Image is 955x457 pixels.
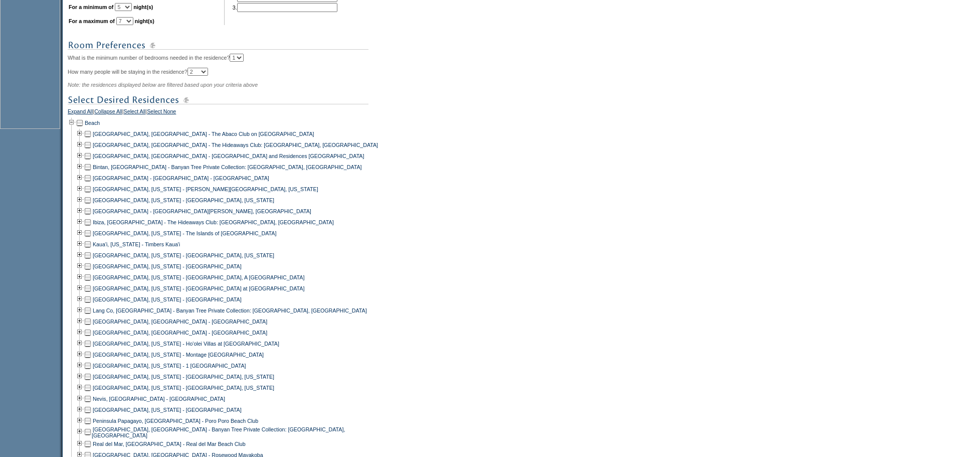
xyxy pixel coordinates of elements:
[93,274,304,280] a: [GEOGRAPHIC_DATA], [US_STATE] - [GEOGRAPHIC_DATA], A [GEOGRAPHIC_DATA]
[93,352,264,358] a: [GEOGRAPHIC_DATA], [US_STATE] - Montage [GEOGRAPHIC_DATA]
[93,319,267,325] a: [GEOGRAPHIC_DATA], [GEOGRAPHIC_DATA] - [GEOGRAPHIC_DATA]
[93,197,274,203] a: [GEOGRAPHIC_DATA], [US_STATE] - [GEOGRAPHIC_DATA], [US_STATE]
[93,131,314,137] a: [GEOGRAPHIC_DATA], [GEOGRAPHIC_DATA] - The Abaco Club on [GEOGRAPHIC_DATA]
[93,330,267,336] a: [GEOGRAPHIC_DATA], [GEOGRAPHIC_DATA] - [GEOGRAPHIC_DATA]
[233,3,337,12] td: 3.
[93,363,246,369] a: [GEOGRAPHIC_DATA], [US_STATE] - 1 [GEOGRAPHIC_DATA]
[93,153,364,159] a: [GEOGRAPHIC_DATA], [GEOGRAPHIC_DATA] - [GEOGRAPHIC_DATA] and Residences [GEOGRAPHIC_DATA]
[93,418,258,424] a: Peninsula Papagayo, [GEOGRAPHIC_DATA] - Poro Poro Beach Club
[94,108,122,117] a: Collapse All
[93,208,311,214] a: [GEOGRAPHIC_DATA] - [GEOGRAPHIC_DATA][PERSON_NAME], [GEOGRAPHIC_DATA]
[93,219,334,225] a: Ibiza, [GEOGRAPHIC_DATA] - The Hideaways Club: [GEOGRAPHIC_DATA], [GEOGRAPHIC_DATA]
[93,175,269,181] a: [GEOGRAPHIC_DATA] - [GEOGRAPHIC_DATA] - [GEOGRAPHIC_DATA]
[68,108,386,117] div: | | |
[93,407,242,413] a: [GEOGRAPHIC_DATA], [US_STATE] - [GEOGRAPHIC_DATA]
[93,374,274,380] a: [GEOGRAPHIC_DATA], [US_STATE] - [GEOGRAPHIC_DATA], [US_STATE]
[69,4,113,10] b: For a minimum of
[92,426,345,438] a: [GEOGRAPHIC_DATA], [GEOGRAPHIC_DATA] - Banyan Tree Private Collection: [GEOGRAPHIC_DATA], [GEOGRA...
[135,18,154,24] b: night(s)
[93,396,225,402] a: Nevis, [GEOGRAPHIC_DATA] - [GEOGRAPHIC_DATA]
[93,296,242,302] a: [GEOGRAPHIC_DATA], [US_STATE] - [GEOGRAPHIC_DATA]
[93,285,304,291] a: [GEOGRAPHIC_DATA], [US_STATE] - [GEOGRAPHIC_DATA] at [GEOGRAPHIC_DATA]
[68,82,258,88] span: Note: the residences displayed below are filtered based upon your criteria above
[124,108,146,117] a: Select All
[93,441,246,447] a: Real del Mar, [GEOGRAPHIC_DATA] - Real del Mar Beach Club
[93,385,274,391] a: [GEOGRAPHIC_DATA], [US_STATE] - [GEOGRAPHIC_DATA], [US_STATE]
[85,120,100,126] a: Beach
[93,263,242,269] a: [GEOGRAPHIC_DATA], [US_STATE] - [GEOGRAPHIC_DATA]
[93,341,279,347] a: [GEOGRAPHIC_DATA], [US_STATE] - Ho'olei Villas at [GEOGRAPHIC_DATA]
[133,4,153,10] b: night(s)
[93,186,318,192] a: [GEOGRAPHIC_DATA], [US_STATE] - [PERSON_NAME][GEOGRAPHIC_DATA], [US_STATE]
[93,230,276,236] a: [GEOGRAPHIC_DATA], [US_STATE] - The Islands of [GEOGRAPHIC_DATA]
[93,252,274,258] a: [GEOGRAPHIC_DATA], [US_STATE] - [GEOGRAPHIC_DATA], [US_STATE]
[93,308,367,314] a: Lang Co, [GEOGRAPHIC_DATA] - Banyan Tree Private Collection: [GEOGRAPHIC_DATA], [GEOGRAPHIC_DATA]
[68,108,93,117] a: Expand All
[147,108,176,117] a: Select None
[93,164,362,170] a: Bintan, [GEOGRAPHIC_DATA] - Banyan Tree Private Collection: [GEOGRAPHIC_DATA], [GEOGRAPHIC_DATA]
[93,241,180,247] a: Kaua'i, [US_STATE] - Timbers Kaua'i
[69,18,115,24] b: For a maximum of
[68,39,368,52] img: subTtlRoomPreferences.gif
[93,142,378,148] a: [GEOGRAPHIC_DATA], [GEOGRAPHIC_DATA] - The Hideaways Club: [GEOGRAPHIC_DATA], [GEOGRAPHIC_DATA]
